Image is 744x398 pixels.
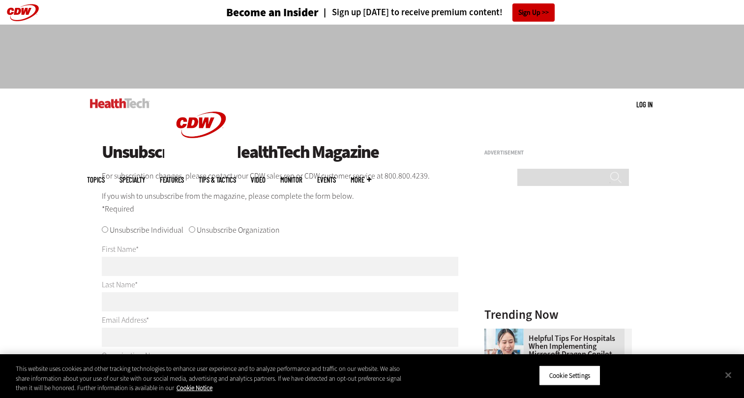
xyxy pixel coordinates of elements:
p: If you wish to unsubscribe from the magazine, please complete the form below. *Required [102,190,459,215]
label: Email Address [102,315,149,325]
label: Last Name [102,279,138,290]
a: Sign up [DATE] to receive premium content! [319,8,503,17]
iframe: advertisement [484,159,632,282]
a: Doctor using phone to dictate to tablet [484,329,529,337]
button: Cookie Settings [539,365,600,386]
a: Log in [636,100,653,109]
img: Home [90,98,149,108]
h3: Become an Insider [226,7,319,18]
button: Close [717,364,739,386]
span: Topics [87,176,105,184]
img: Doctor using phone to dictate to tablet [484,329,524,368]
a: Helpful Tips for Hospitals When Implementing Microsoft Dragon Copilot [484,335,626,358]
span: More [351,176,371,184]
a: Sign Up [512,3,555,22]
label: Organization Name [102,350,164,361]
a: More information about your privacy [177,384,212,392]
label: Unsubscribe Organization [197,225,280,235]
iframe: advertisement [193,34,551,79]
a: Features [160,176,184,184]
a: Video [251,176,266,184]
a: MonITor [280,176,302,184]
div: This website uses cookies and other tracking technologies to enhance user experience and to analy... [16,364,409,393]
a: CDW [164,153,238,164]
a: Tips & Tactics [199,176,236,184]
span: Specialty [119,176,145,184]
label: Unsubscribe Individual [110,225,183,235]
h3: Trending Now [484,308,632,321]
img: Home [164,89,238,161]
div: User menu [636,99,653,110]
a: Become an Insider [189,7,319,18]
label: First Name [102,244,139,254]
a: Events [317,176,336,184]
